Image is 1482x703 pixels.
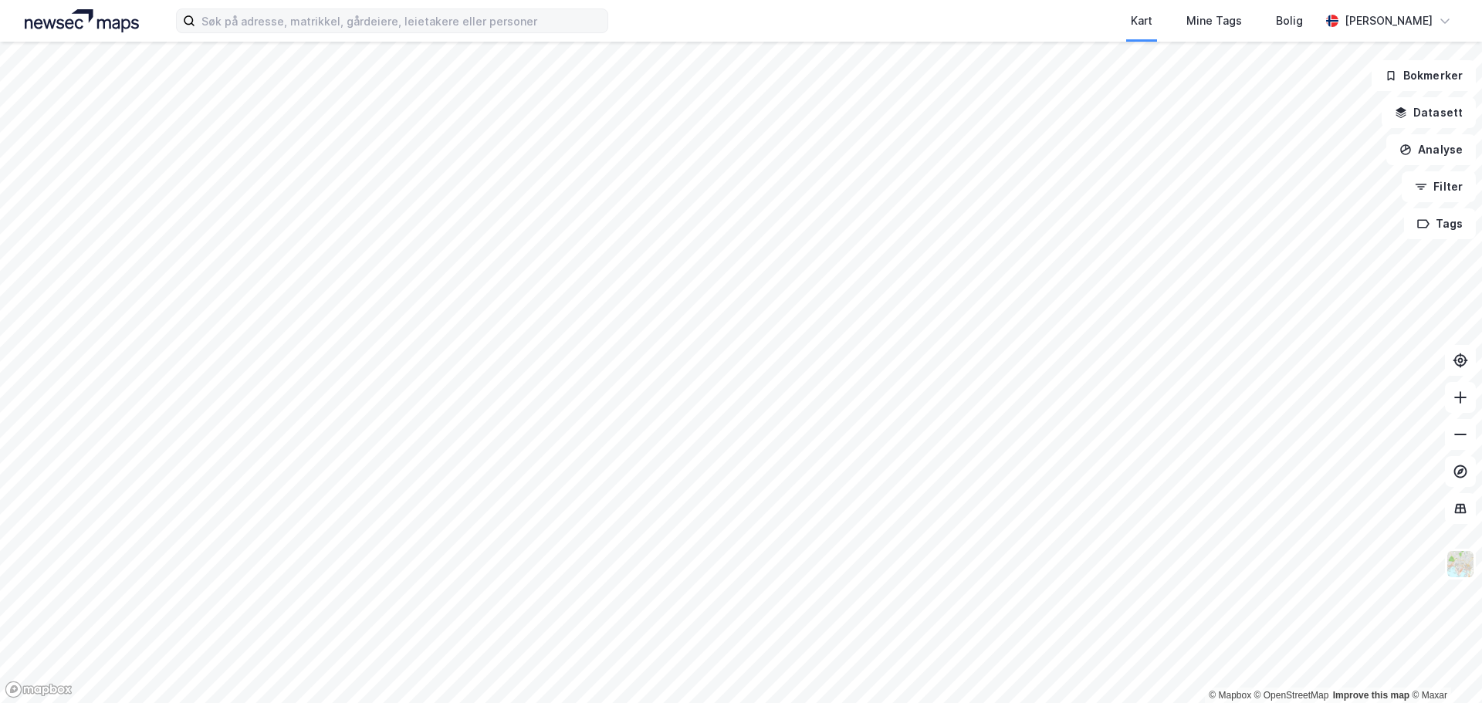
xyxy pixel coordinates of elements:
a: Mapbox [1209,690,1251,701]
button: Tags [1404,208,1476,239]
button: Filter [1402,171,1476,202]
input: Søk på adresse, matrikkel, gårdeiere, leietakere eller personer [195,9,607,32]
button: Analyse [1386,134,1476,165]
img: Z [1446,549,1475,579]
div: Kart [1131,12,1152,30]
a: OpenStreetMap [1254,690,1329,701]
a: Improve this map [1333,690,1409,701]
a: Mapbox homepage [5,681,73,698]
img: logo.a4113a55bc3d86da70a041830d287a7e.svg [25,9,139,32]
div: Bolig [1276,12,1303,30]
button: Datasett [1382,97,1476,128]
div: Mine Tags [1186,12,1242,30]
div: [PERSON_NAME] [1345,12,1433,30]
iframe: Chat Widget [1405,629,1482,703]
button: Bokmerker [1372,60,1476,91]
